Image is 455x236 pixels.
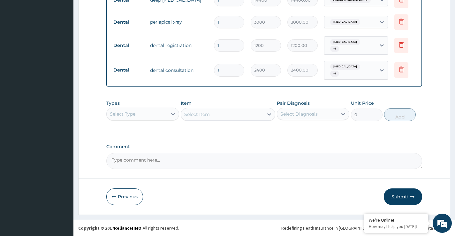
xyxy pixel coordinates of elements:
div: We're Online! [369,217,423,223]
td: Dental [110,16,147,28]
span: [MEDICAL_DATA] [330,19,360,25]
div: Redefining Heath Insurance in [GEOGRAPHIC_DATA] using Telemedicine and Data Science! [281,225,450,231]
td: Dental [110,40,147,51]
td: dental consultation [147,64,211,77]
div: Select Type [110,111,135,117]
span: [MEDICAL_DATA] [330,64,360,70]
button: Previous [106,188,143,205]
strong: Copyright © 2017 . [78,225,143,231]
p: How may I help you today? [369,224,423,229]
button: Add [384,108,416,121]
span: [MEDICAL_DATA] [330,39,360,45]
img: d_794563401_company_1708531726252_794563401 [12,32,26,48]
div: Minimize live chat window [105,3,120,19]
div: Chat with us now [33,36,107,44]
a: RelianceHMO [114,225,141,231]
label: Item [181,100,192,106]
footer: All rights reserved. [73,220,455,236]
td: Dental [110,64,147,76]
span: We're online! [37,75,88,139]
button: Submit [384,188,422,205]
label: Unit Price [351,100,374,106]
span: + 1 [330,46,339,52]
textarea: Type your message and hit 'Enter' [3,163,122,186]
label: Pair Diagnosis [277,100,310,106]
span: + 1 [330,71,339,77]
label: Comment [106,144,422,149]
td: dental registration [147,39,211,52]
div: Select Diagnosis [280,111,318,117]
td: periapical xray [147,16,211,28]
label: Types [106,101,120,106]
